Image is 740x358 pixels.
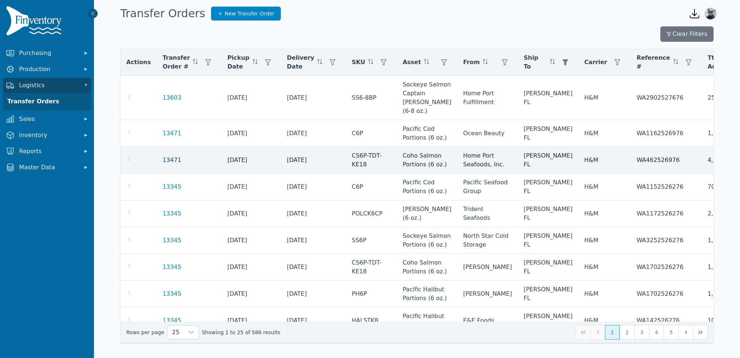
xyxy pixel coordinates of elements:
button: Page 5 [664,325,678,340]
td: WA1172526276 [631,200,701,227]
a: 13345 [163,289,181,298]
td: [DATE] [281,76,346,120]
td: [PERSON_NAME] FL [518,76,578,120]
a: 13471 [163,129,181,138]
button: Page 1 [605,325,620,340]
td: [PERSON_NAME] FL [518,254,578,281]
td: [DATE] [221,200,281,227]
td: [DATE] [281,281,346,307]
td: H&M [578,174,631,200]
td: H&M [578,307,631,334]
td: [DATE] [281,120,346,147]
button: Page 3 [634,325,649,340]
td: [DATE] [281,200,346,227]
td: H&M [578,200,631,227]
td: [DATE] [221,174,281,200]
span: Carrier [584,58,607,67]
td: WA1162526976 [631,120,701,147]
button: Logistics [3,78,91,93]
td: 250 [702,76,739,120]
a: 13345 [163,182,181,191]
a: 13345 [163,209,181,218]
td: Sockeye Salmon Captain [PERSON_NAME] (6-8 oz.) [397,76,457,120]
span: Reports [19,147,78,156]
td: [PERSON_NAME] [457,254,518,281]
td: [DATE] [221,254,281,281]
button: Master Data [3,160,91,175]
td: Home Port Seafoods, Inc. [457,147,518,174]
td: Sockeye Salmon Portions (6 oz.) [397,227,457,254]
td: [DATE] [221,307,281,334]
span: Actions [126,58,151,67]
td: WA3252526276 [631,227,701,254]
button: Production [3,62,91,77]
button: Page 4 [649,325,664,340]
span: From [463,58,480,67]
td: [PERSON_NAME] FL [518,281,578,307]
td: [DATE] [281,254,346,281]
span: Purchasing [19,49,78,58]
a: 13471 [163,156,181,165]
span: Ship To [524,53,547,71]
button: Reports [3,144,91,159]
td: Pacific Halibut Portions (6 oz.) [397,281,457,307]
td: [PERSON_NAME] FL [518,227,578,254]
a: 13603 [163,93,181,102]
td: E&E Foods [457,307,518,334]
span: SKU [352,58,365,67]
td: C6P [346,174,397,200]
a: 13345 [163,316,181,325]
td: [PERSON_NAME] FL [518,307,578,334]
td: [DATE] [221,120,281,147]
span: Inventory [19,131,78,140]
td: WA462526976 [631,147,701,174]
span: Pickup Date [227,53,249,71]
td: [DATE] [281,147,346,174]
td: C6P [346,120,397,147]
img: Karina Wright [705,8,717,19]
a: Transfer Orders [4,94,90,109]
td: H&M [578,254,631,281]
span: Asset [403,58,421,67]
td: CS6P-TDT-KE18 [346,254,397,281]
span: Logistics [19,81,78,90]
td: Coho Salmon Portions (6 oz.) [397,254,457,281]
td: [DATE] [221,281,281,307]
span: New Transfer Order [225,10,275,17]
td: [PERSON_NAME] (6 oz.) [397,200,457,227]
td: WA142526276 [631,307,701,334]
span: Production [19,65,78,74]
span: Showing 1 to 25 of 586 results [202,329,280,336]
td: H&M [578,76,631,120]
td: Ocean Beauty [457,120,518,147]
a: 13345 [163,263,181,272]
td: [PERSON_NAME] FL [518,147,578,174]
td: Pacific Seafood Group [457,174,518,200]
span: Sales [19,115,78,123]
td: CS6P-TDT-KE18 [346,147,397,174]
td: [DATE] [221,227,281,254]
td: [PERSON_NAME] FL [518,120,578,147]
td: 100 [702,307,739,334]
button: Purchasing [3,46,91,60]
td: POLCK6CP [346,200,397,227]
td: HALSTK8 [346,307,397,334]
img: Finventory [6,6,65,38]
button: Sales [3,112,91,126]
td: North Star Cold Storage [457,227,518,254]
span: Delivery Date [287,53,315,71]
td: SS6-8BP [346,76,397,120]
td: [DATE] [221,76,281,120]
button: Page 2 [620,325,634,340]
td: 1,000 [702,254,739,281]
td: Home Port Fulfillment [457,76,518,120]
td: [PERSON_NAME] FL [518,200,578,227]
td: 1,400 [702,120,739,147]
td: [DATE] [281,174,346,200]
span: Ttl Amount [708,53,733,71]
td: [DATE] [221,147,281,174]
td: [PERSON_NAME] [457,281,518,307]
button: Clear Filters [660,26,714,42]
td: [DATE] [281,227,346,254]
h1: Transfer Orders [120,7,205,20]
